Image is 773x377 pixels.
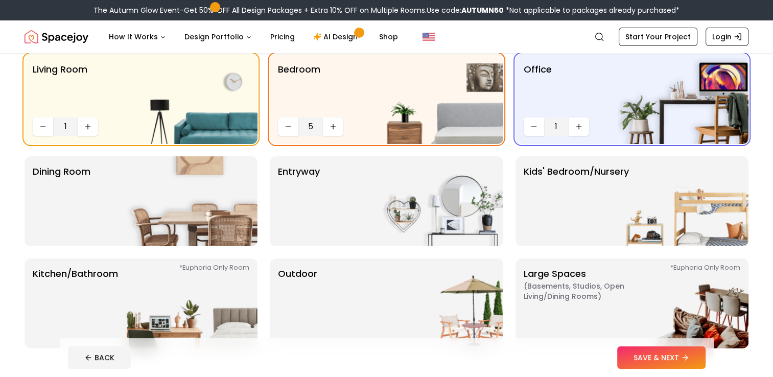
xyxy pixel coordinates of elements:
p: Kids' Bedroom/Nursery [524,164,629,238]
p: Dining Room [33,164,90,238]
button: Decrease quantity [524,117,544,136]
p: Bedroom [278,62,320,113]
span: 1 [548,121,565,133]
button: Increase quantity [323,117,343,136]
button: Increase quantity [78,117,98,136]
img: Bedroom [372,54,503,144]
button: How It Works [101,27,174,47]
p: Kitchen/Bathroom [33,267,118,340]
img: Dining Room [127,156,257,246]
span: Use code: [427,5,504,15]
button: Decrease quantity [33,117,53,136]
img: Large Spaces *Euphoria Only [618,258,748,348]
nav: Main [101,27,406,47]
p: entryway [278,164,320,238]
nav: Global [25,20,748,53]
div: The Autumn Glow Event-Get 50% OFF All Design Packages + Extra 10% OFF on Multiple Rooms. [93,5,680,15]
span: ( Basements, Studios, Open living/dining rooms ) [524,281,651,301]
span: 5 [302,121,319,133]
a: Pricing [262,27,303,47]
img: Outdoor [372,258,503,348]
a: Shop [371,27,406,47]
span: *Not applicable to packages already purchased* [504,5,680,15]
img: Office [618,54,748,144]
button: BACK [68,346,131,369]
button: SAVE & NEXT [617,346,706,369]
button: Decrease quantity [278,117,298,136]
img: United States [423,31,435,43]
button: Design Portfolio [176,27,260,47]
a: Start Your Project [619,28,697,46]
img: Kitchen/Bathroom *Euphoria Only [127,258,257,348]
img: Kids' Bedroom/Nursery [618,156,748,246]
a: AI Design [305,27,369,47]
a: Login [706,28,748,46]
img: Spacejoy Logo [25,27,88,47]
img: entryway [372,156,503,246]
span: 1 [57,121,74,133]
b: AUTUMN50 [461,5,504,15]
p: Outdoor [278,267,317,340]
img: Living Room [127,54,257,144]
p: Living Room [33,62,87,113]
button: Increase quantity [569,117,589,136]
p: Office [524,62,552,113]
p: Large Spaces [524,267,651,340]
a: Spacejoy [25,27,88,47]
